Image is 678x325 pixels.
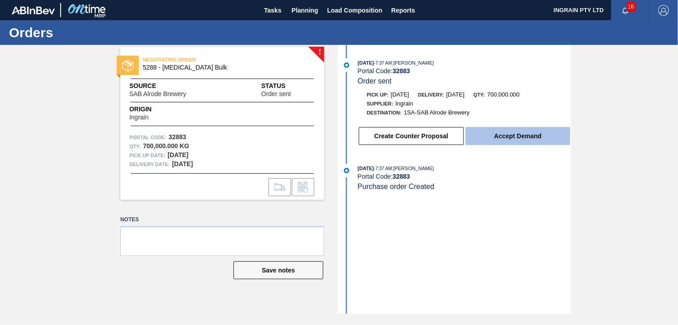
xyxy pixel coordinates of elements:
[392,60,434,66] span: : [PERSON_NAME]
[12,6,55,14] img: TNhmsLtSVTkK8tSr43FrP2fwEKptu5GPRR3wAAAABJRU5ErkJggg==
[261,91,291,97] span: Order sent
[129,105,171,114] span: Origin
[120,213,324,226] label: Notes
[374,61,392,66] span: - 7:37 AM
[446,91,465,98] span: [DATE]
[129,91,186,97] span: SAB Alrode Brewery
[487,91,520,98] span: 700,000.000
[392,166,434,171] span: : [PERSON_NAME]
[392,5,415,16] span: Reports
[418,92,444,97] span: Delivery:
[367,101,393,106] span: Supplier:
[466,127,570,145] button: Accept Demand
[344,62,349,68] img: atual
[358,173,571,180] div: Portal Code:
[327,5,383,16] span: Load Composition
[261,81,315,91] span: Status
[129,142,141,151] span: Qty :
[344,168,349,173] img: atual
[391,91,409,98] span: [DATE]
[167,151,188,158] strong: [DATE]
[367,110,401,115] span: Destination:
[374,166,392,171] span: - 7:37 AM
[358,77,392,85] span: Order sent
[292,178,314,196] div: Inform order change
[263,5,283,16] span: Tasks
[129,114,149,121] span: Ingrain
[358,60,374,66] span: [DATE]
[392,173,410,180] strong: 32883
[396,100,414,107] span: Ingrain
[358,67,571,75] div: Portal Code:
[9,27,168,38] h1: Orders
[358,166,374,171] span: [DATE]
[169,133,186,141] strong: 32883
[358,183,435,190] span: Purchase order Created
[143,64,306,71] span: 5288 - Dextrose Bulk
[292,5,318,16] span: Planning
[626,2,636,12] span: 16
[474,92,485,97] span: Qty:
[129,81,213,91] span: Source
[658,5,669,16] img: Logout
[122,60,134,71] img: status
[129,133,167,142] span: Portal Code:
[143,142,189,149] strong: 700,000.000 KG
[359,127,464,145] button: Create Counter Proposal
[404,109,470,116] span: 1SA-SAB Alrode Brewery
[233,261,323,279] button: Save notes
[392,67,410,75] strong: 32883
[172,160,193,167] strong: [DATE]
[129,151,165,160] span: Pick up Date:
[269,178,291,196] div: Go to Load Composition
[611,4,640,17] button: Notifications
[143,55,269,64] span: NEGOTIATING ORDER
[129,160,170,169] span: Delivery Date:
[367,92,388,97] span: Pick up:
